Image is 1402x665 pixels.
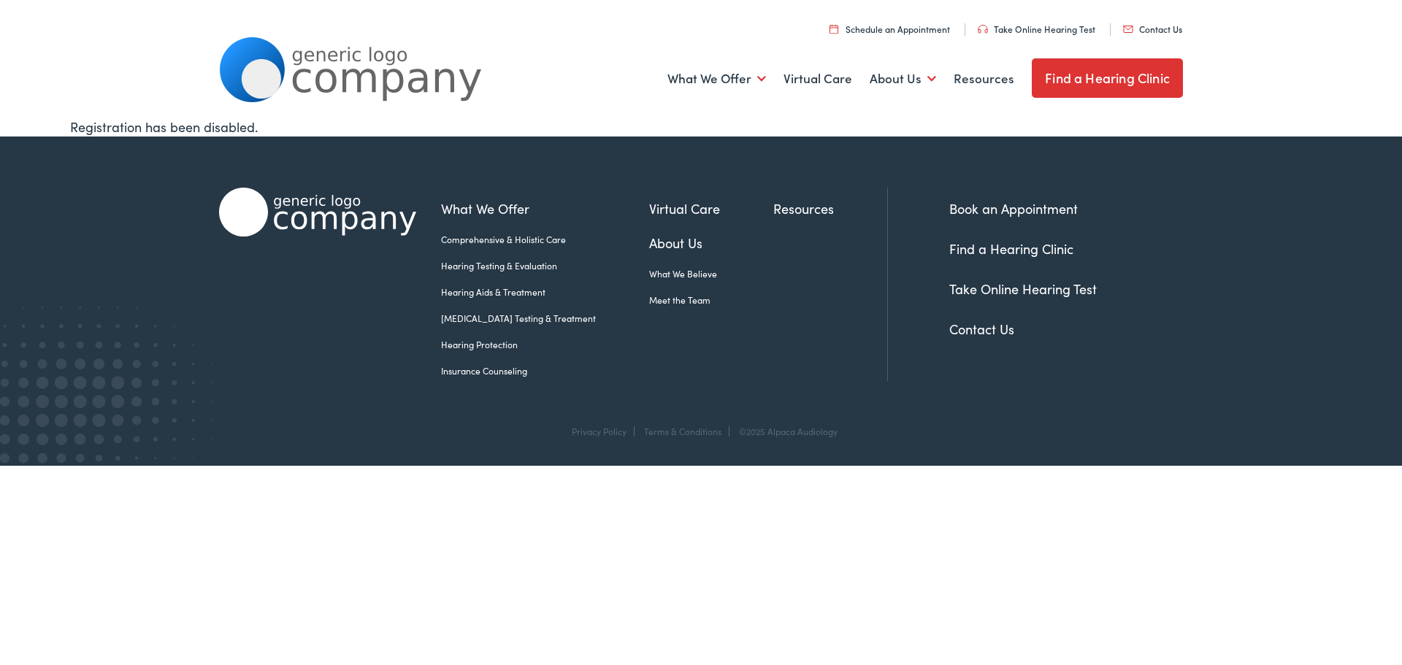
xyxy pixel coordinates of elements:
[954,52,1014,106] a: Resources
[70,117,1332,137] div: Registration has been disabled.
[644,425,721,437] a: Terms & Conditions
[441,233,649,246] a: Comprehensive & Holistic Care
[441,259,649,272] a: Hearing Testing & Evaluation
[978,25,988,34] img: utility icon
[978,23,1095,35] a: Take Online Hearing Test
[667,52,766,106] a: What We Offer
[949,199,1078,218] a: Book an Appointment
[441,312,649,325] a: [MEDICAL_DATA] Testing & Treatment
[949,280,1097,298] a: Take Online Hearing Test
[784,52,852,106] a: Virtual Care
[649,233,773,253] a: About Us
[1032,58,1183,98] a: Find a Hearing Clinic
[441,285,649,299] a: Hearing Aids & Treatment
[219,188,416,237] img: Alpaca Audiology
[949,239,1073,258] a: Find a Hearing Clinic
[1123,26,1133,33] img: utility icon
[441,338,649,351] a: Hearing Protection
[572,425,627,437] a: Privacy Policy
[649,199,773,218] a: Virtual Care
[649,267,773,280] a: What We Believe
[732,426,838,437] div: ©2025 Alpaca Audiology
[649,293,773,307] a: Meet the Team
[949,320,1014,338] a: Contact Us
[830,24,838,34] img: utility icon
[870,52,936,106] a: About Us
[441,364,649,377] a: Insurance Counseling
[773,199,887,218] a: Resources
[830,23,950,35] a: Schedule an Appointment
[1123,23,1182,35] a: Contact Us
[441,199,649,218] a: What We Offer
